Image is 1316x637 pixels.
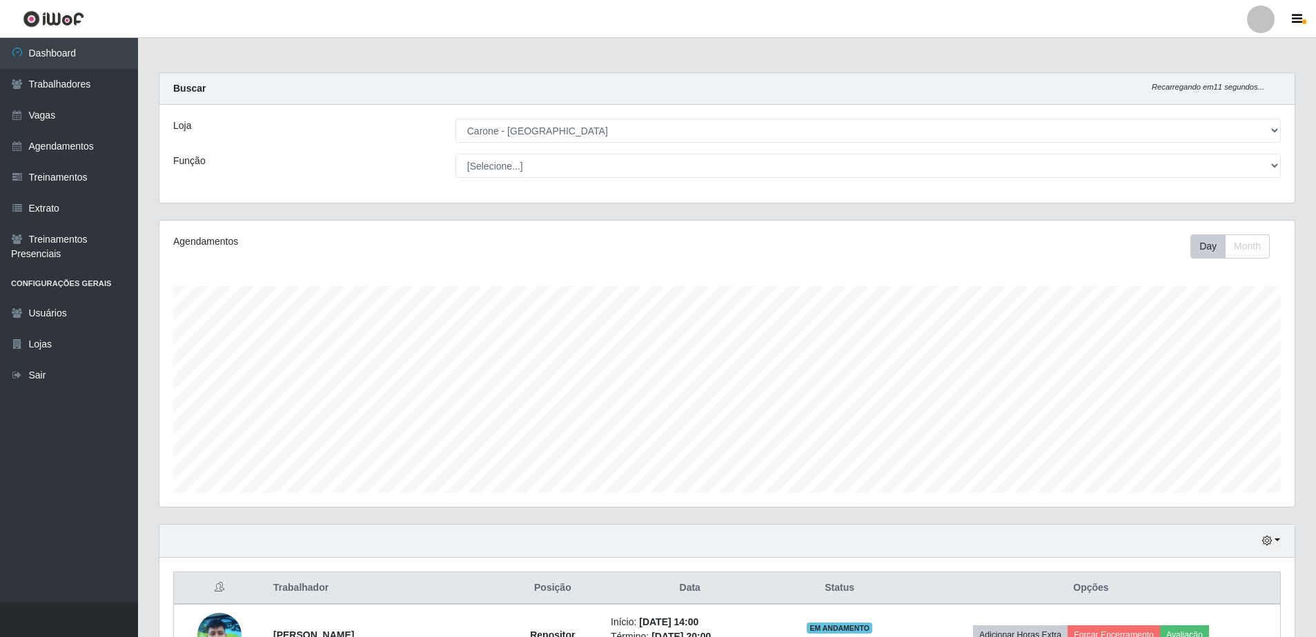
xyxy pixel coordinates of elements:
[902,572,1281,605] th: Opções
[611,615,769,629] li: Início:
[173,119,191,133] label: Loja
[503,572,602,605] th: Posição
[23,10,84,28] img: CoreUI Logo
[1225,234,1270,259] button: Month
[1190,234,1281,259] div: Toolbar with button groups
[777,572,901,605] th: Status
[265,572,503,605] th: Trabalhador
[173,234,622,249] div: Agendamentos
[602,572,777,605] th: Data
[1152,83,1264,91] i: Recarregando em 11 segundos...
[807,623,872,634] span: EM ANDAMENTO
[1190,234,1270,259] div: First group
[639,616,698,627] time: [DATE] 14:00
[173,154,206,168] label: Função
[1190,234,1226,259] button: Day
[173,83,206,94] strong: Buscar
